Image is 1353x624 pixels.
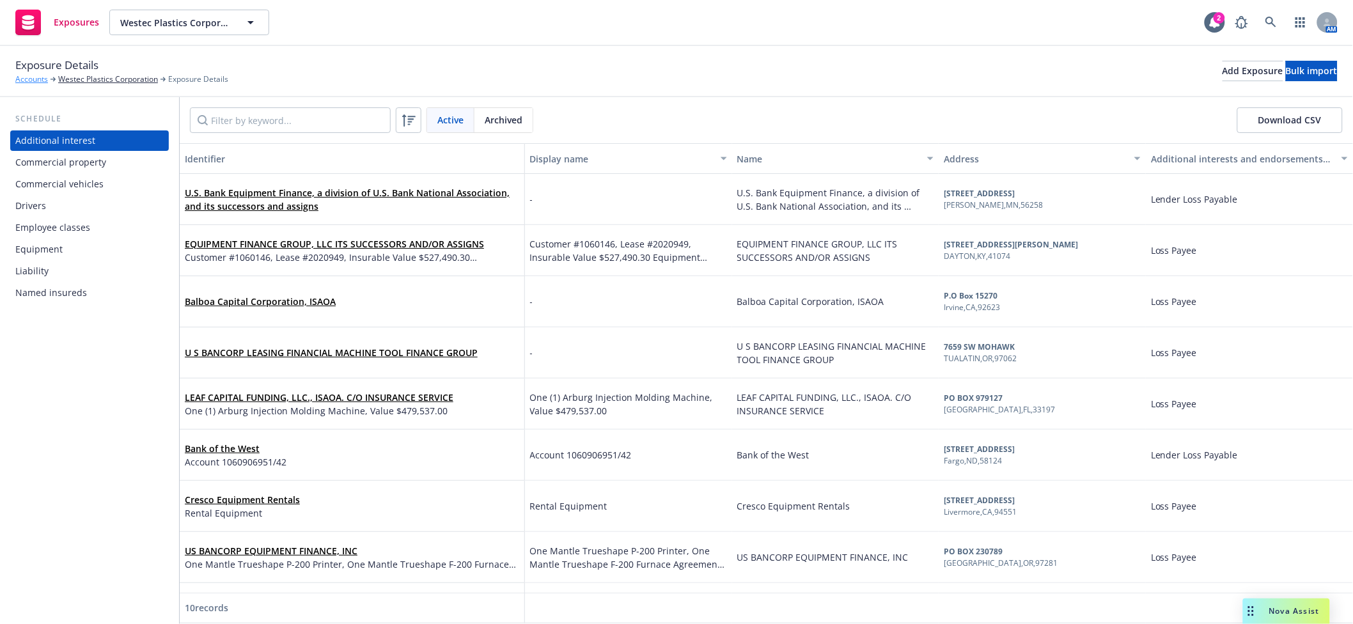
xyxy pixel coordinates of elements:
div: [GEOGRAPHIC_DATA] , OR , 97281 [944,558,1058,569]
a: Named insureds [10,283,169,303]
span: Loss Payee [1151,244,1197,257]
span: Westec Plastics Corporation [120,16,231,29]
span: EQUIPMENT FINANCE GROUP, LLC ITS SUCCESSORS AND/OR ASSIGNS [737,238,900,263]
a: U S BANCORP LEASING FINANCIAL MACHINE TOOL FINANCE GROUP [185,347,478,359]
a: Report a Bug [1229,10,1255,35]
div: TUALATIN , OR , 97062 [944,353,1017,364]
b: PO BOX 979127 [944,393,1003,403]
span: - [530,295,533,308]
span: Loss Payee [1151,346,1197,359]
div: Identifier [185,152,519,166]
b: [STREET_ADDRESS][PERSON_NAME] [944,239,1078,250]
span: Lender Loss Payable [1151,448,1238,462]
div: Equipment [15,239,63,260]
button: Name [732,143,939,174]
div: [PERSON_NAME] , MN , 56258 [944,199,1043,211]
a: Drivers [10,196,169,216]
span: Loss Payee [1151,550,1197,564]
a: EQUIPMENT FINANCE GROUP, LLC ITS SUCCESSORS AND/OR ASSIGNS [185,238,484,250]
span: Loss Payee [1151,499,1197,513]
span: Exposures [54,17,99,27]
span: Loss Payee [1151,397,1197,410]
div: Name [737,152,920,166]
span: Exposure Details [168,74,228,85]
button: Identifier [180,143,525,174]
div: Address [944,152,1127,166]
a: Commercial property [10,152,169,173]
a: Search [1258,10,1284,35]
span: Customer #1060146, Lease #2020949, Insurable Value $527,490.30 Equipment Description: One (1) Arb... [185,251,519,264]
a: Accounts [15,74,48,85]
b: 7659 SW MOHAWK [944,341,1015,352]
div: Drag to move [1243,598,1259,624]
a: Switch app [1288,10,1313,35]
div: Named insureds [15,283,87,303]
b: PO BOX 230789 [944,546,1003,557]
button: Nova Assist [1243,598,1330,624]
span: Rental Equipment [185,506,300,520]
a: Exposures [10,4,104,40]
span: Account 1060906951/42 [185,455,286,469]
a: Liability [10,261,169,281]
span: U S BANCORP LEASING FINANCIAL MACHINE TOOL FINANCE GROUP [737,340,929,366]
button: Download CSV [1237,107,1343,133]
div: Commercial property [15,152,106,173]
span: Bank of the West [185,442,286,455]
input: Filter by keyword... [190,107,391,133]
div: Fargo , ND , 58124 [944,455,1015,467]
a: Additional interest [10,130,169,151]
button: Display name [525,143,732,174]
span: - [530,192,533,206]
span: US BANCORP EQUIPMENT FINANCE, INC [737,551,909,563]
div: Schedule [10,113,169,125]
span: 10 records [185,602,228,614]
span: One (1) Arburg Injection Molding Machine, Value $479,537.00 [185,404,453,417]
a: LEAF CAPITAL FUNDING, LLC., ISAOA. C/O INSURANCE SERVICE [185,391,453,403]
span: LEAF CAPITAL FUNDING, LLC., ISAOA. C/O INSURANCE SERVICE [185,391,453,404]
a: Cresco Equipment Rentals [185,494,300,506]
button: Westec Plastics Corporation [109,10,269,35]
button: Address [939,143,1146,174]
button: Add Exposure [1223,61,1283,81]
span: Rental Equipment [530,499,607,513]
span: Cresco Equipment Rentals [737,500,850,512]
button: Additional interests and endorsements applied [1146,143,1353,174]
a: U.S. Bank Equipment Finance, a division of U.S. Bank National Association, and its successors and... [185,187,510,212]
span: Customer #1060146, Lease #2020949, Insurable Value $527,490.30 Equipment Description: One (1) Arb... [530,237,727,264]
span: Balboa Capital Corporation, ISAOA [185,295,336,308]
b: P.O Box 15270 [944,290,997,301]
b: [STREET_ADDRESS] [944,495,1015,506]
span: Balboa Capital Corporation, ISAOA [737,295,884,308]
a: Commercial vehicles [10,174,169,194]
b: [STREET_ADDRESS] [944,188,1015,199]
div: Employee classes [15,217,90,238]
span: - [530,346,533,359]
div: Additional interest [15,130,95,151]
div: Liability [15,261,49,281]
div: Livermore , CA , 94551 [944,506,1017,518]
span: One Mantle Trueshape P-200 Printer, One Mantle Trueshape F-200 Furnace Agreement Number 3019169 [530,544,727,571]
span: Account 1060906951/42 [530,448,632,462]
div: 2 [1214,12,1225,24]
div: [GEOGRAPHIC_DATA] , FL , 33197 [944,404,1055,416]
span: Archived [485,113,522,127]
a: Westec Plastics Corporation [58,74,158,85]
span: One Mantle Trueshape P-200 Printer, One Mantle Trueshape F-200 Furnace Agreement Number 3019169 [185,558,519,571]
button: Bulk import [1286,61,1338,81]
div: Commercial vehicles [15,174,104,194]
span: Exposure Details [15,57,98,74]
span: Active [437,113,464,127]
span: U.S. Bank Equipment Finance, a division of U.S. Bank National Association, and its successors and... [737,187,923,226]
span: Nova Assist [1269,605,1320,616]
div: Irvine , CA , 92623 [944,302,1000,313]
b: [STREET_ADDRESS] [944,444,1015,455]
span: One (1) Arburg Injection Molding Machine, Value $479,537.00 [530,391,727,417]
